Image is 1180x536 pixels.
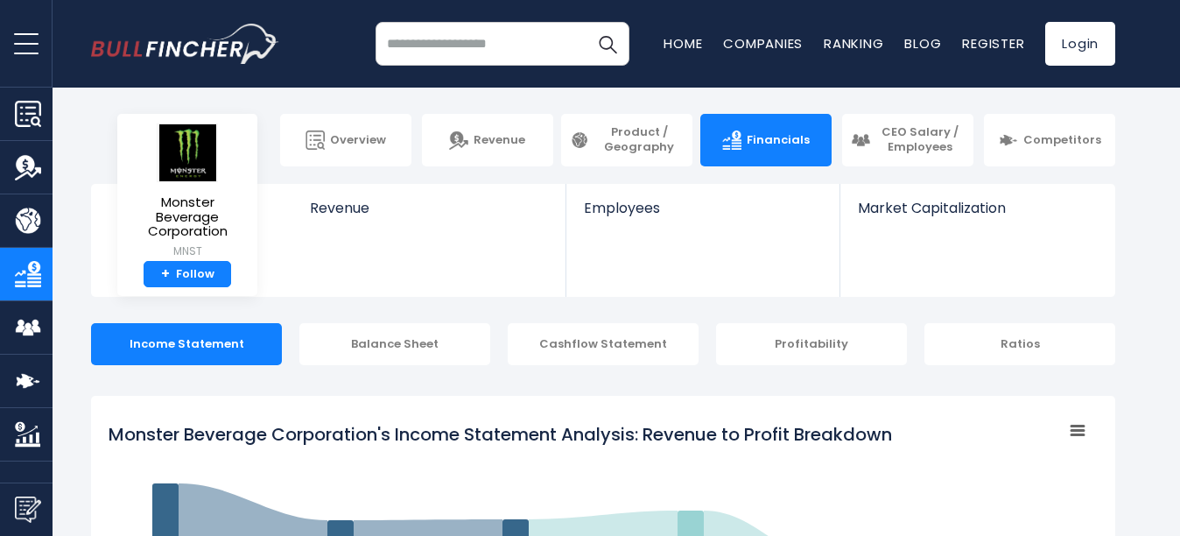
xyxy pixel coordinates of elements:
a: Home [664,34,702,53]
a: Product / Geography [561,114,692,166]
div: Profitability [716,323,907,365]
span: Employees [584,200,821,216]
a: Companies [723,34,803,53]
a: Go to homepage [91,24,279,64]
small: MNST [131,243,243,259]
span: Financials [747,133,810,148]
span: Revenue [310,200,549,216]
a: Financials [700,114,832,166]
span: CEO Salary / Employees [875,125,965,155]
a: Overview [280,114,411,166]
div: Ratios [924,323,1115,365]
a: Revenue [292,184,566,246]
div: Balance Sheet [299,323,490,365]
div: Income Statement [91,323,282,365]
a: Market Capitalization [840,184,1113,246]
a: CEO Salary / Employees [842,114,973,166]
span: Market Capitalization [858,200,1096,216]
img: bullfincher logo [91,24,279,64]
a: Competitors [984,114,1115,166]
a: Login [1045,22,1115,66]
a: Register [962,34,1024,53]
div: Cashflow Statement [508,323,699,365]
a: Blog [904,34,941,53]
a: Ranking [824,34,883,53]
tspan: Monster Beverage Corporation's Income Statement Analysis: Revenue to Profit Breakdown [109,422,892,447]
span: Monster Beverage Corporation [131,195,243,239]
a: +Follow [144,261,231,288]
strong: + [161,266,170,282]
a: Revenue [422,114,553,166]
button: Search [586,22,629,66]
span: Competitors [1023,133,1101,148]
a: Monster Beverage Corporation MNST [130,123,244,261]
a: Employees [566,184,839,246]
span: Product / Geography [594,125,684,155]
span: Overview [330,133,386,148]
span: Revenue [474,133,525,148]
